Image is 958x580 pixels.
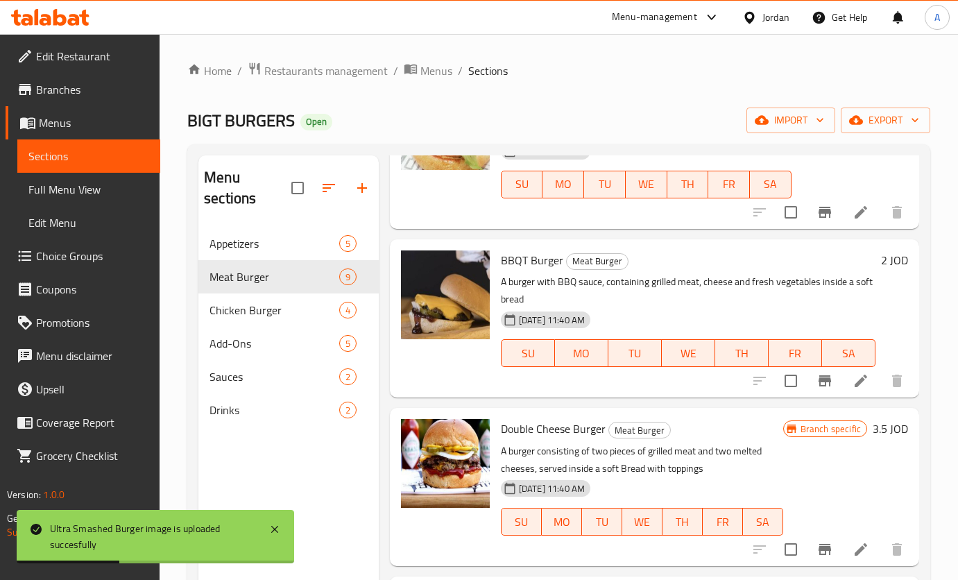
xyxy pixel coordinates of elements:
[39,114,149,131] span: Menus
[608,339,662,367] button: TU
[50,521,255,552] div: Ultra Smashed Burger image is uploaded succesfully
[708,512,737,532] span: FR
[590,174,620,194] span: TU
[28,214,149,231] span: Edit Menu
[36,447,149,464] span: Grocery Checklist
[340,271,356,284] span: 9
[7,486,41,504] span: Version:
[853,373,869,389] a: Edit menu item
[501,250,563,271] span: BBQT Burger
[703,508,743,536] button: FR
[852,112,919,129] span: export
[808,196,841,229] button: Branch-specific-item
[401,250,490,339] img: BBQT Burger
[43,486,65,504] span: 1.0.0
[6,439,160,472] a: Grocery Checklist
[401,419,490,508] img: Double Cheese Burger
[6,273,160,306] a: Coupons
[934,10,940,25] span: A
[588,512,617,532] span: TU
[17,139,160,173] a: Sections
[881,250,908,270] h6: 2 JOD
[198,227,379,260] div: Appetizers5
[340,404,356,417] span: 2
[339,335,357,352] div: items
[340,304,356,317] span: 4
[6,73,160,106] a: Branches
[501,418,606,439] span: Double Cheese Burger
[6,339,160,373] a: Menu disclaimer
[198,360,379,393] div: Sauces2
[584,171,626,198] button: TU
[513,314,590,327] span: [DATE] 11:40 AM
[6,306,160,339] a: Promotions
[582,508,622,536] button: TU
[608,422,671,438] div: Meat Burger
[566,253,628,270] div: Meat Burger
[501,339,555,367] button: SU
[6,373,160,406] a: Upsell
[198,293,379,327] div: Chicken Burger4
[507,512,536,532] span: SU
[567,253,628,269] span: Meat Burger
[339,268,357,285] div: items
[668,512,697,532] span: TH
[209,368,339,385] span: Sauces
[7,509,71,527] span: Get support on:
[631,174,662,194] span: WE
[873,419,908,438] h6: 3.5 JOD
[17,206,160,239] a: Edit Menu
[513,482,590,495] span: [DATE] 11:40 AM
[853,541,869,558] a: Edit menu item
[667,343,710,364] span: WE
[841,108,930,133] button: export
[769,339,822,367] button: FR
[507,174,538,194] span: SU
[209,302,339,318] span: Chicken Burger
[609,423,670,438] span: Meat Burger
[17,173,160,206] a: Full Menu View
[7,523,95,541] a: Support.OpsPlatform
[714,174,744,194] span: FR
[187,62,930,80] nav: breadcrumb
[237,62,242,79] li: /
[542,508,582,536] button: MO
[204,167,291,209] h2: Menu sections
[774,343,816,364] span: FR
[612,9,697,26] div: Menu-management
[248,62,388,80] a: Restaurants management
[776,198,805,227] span: Select to update
[808,364,841,398] button: Branch-specific-item
[36,414,149,431] span: Coverage Report
[828,343,870,364] span: SA
[36,381,149,398] span: Upsell
[36,348,149,364] span: Menu disclaimer
[555,339,608,367] button: MO
[198,221,379,432] nav: Menu sections
[507,343,549,364] span: SU
[209,402,339,418] span: Drinks
[626,171,667,198] button: WE
[755,174,786,194] span: SA
[393,62,398,79] li: /
[300,114,332,130] div: Open
[501,508,542,536] button: SU
[561,343,603,364] span: MO
[708,171,750,198] button: FR
[662,339,715,367] button: WE
[209,235,339,252] span: Appetizers
[339,235,357,252] div: items
[283,173,312,203] span: Select all sections
[501,443,783,477] p: A burger consisting of two pieces of grilled meat and two melted cheeses, served inside a soft Br...
[542,171,584,198] button: MO
[209,335,339,352] span: Add-Ons
[468,62,508,79] span: Sections
[795,423,866,436] span: Branch specific
[743,508,783,536] button: SA
[6,106,160,139] a: Menus
[501,273,875,308] p: A burger with BBQ sauce, containing grilled meat, cheese and fresh vegetables inside a soft bread
[622,508,662,536] button: WE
